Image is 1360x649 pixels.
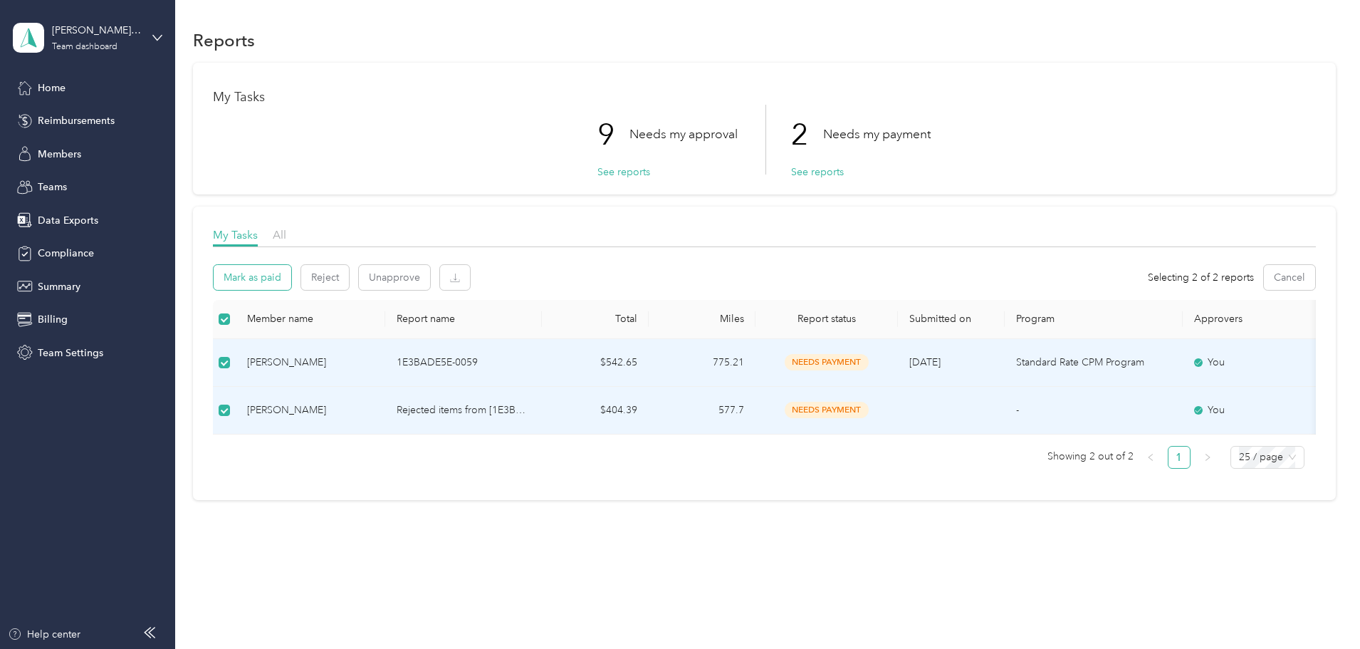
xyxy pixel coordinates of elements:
div: Miles [660,313,744,325]
span: Billing [38,312,68,327]
span: needs payment [785,354,869,370]
td: $404.39 [542,387,649,435]
td: - [1005,387,1183,435]
div: You [1194,403,1314,418]
iframe: Everlance-gr Chat Button Frame [1280,569,1360,649]
span: Summary [38,279,80,294]
span: needs payment [785,402,869,418]
li: Next Page [1196,446,1219,469]
div: [PERSON_NAME]'s Audio Video [52,23,141,38]
button: Cancel [1264,265,1315,290]
th: Submitted on [898,300,1005,339]
th: Program [1005,300,1183,339]
button: left [1139,446,1162,469]
p: Rejected items from [1E3BADE5E-0059] [397,403,530,418]
span: Selecting 2 of 2 reports [1148,270,1254,285]
button: Mark as paid [214,265,291,290]
div: Total [553,313,637,325]
p: 1E3BADE5E-0059 [397,355,530,370]
span: Reimbursements [38,113,115,128]
td: Standard Rate CPM Program [1005,339,1183,387]
button: Help center [8,627,80,642]
span: 25 / page [1239,447,1296,468]
span: Home [38,81,66,95]
span: Teams [38,180,67,194]
td: $542.65 [542,339,649,387]
span: right [1203,453,1212,462]
span: [DATE] [909,356,941,368]
p: Needs my approval [629,125,738,143]
th: Approvers [1183,300,1325,339]
button: See reports [791,165,844,180]
span: Showing 2 out of 2 [1047,446,1134,467]
div: You [1194,355,1314,370]
th: Member name [236,300,385,339]
td: 775.21 [649,339,755,387]
button: Reject [301,265,349,290]
p: Standard Rate CPM Program [1016,355,1171,370]
div: [PERSON_NAME] [247,403,374,418]
p: 9 [597,105,629,165]
span: My Tasks [213,228,258,242]
p: Needs my payment [823,125,931,143]
button: See reports [597,165,650,180]
span: Team Settings [38,346,103,360]
div: Member name [247,313,374,325]
span: Report status [767,313,886,325]
a: 1 [1168,447,1190,468]
div: Page Size [1230,446,1304,469]
button: right [1196,446,1219,469]
span: Compliance [38,246,94,261]
div: Team dashboard [52,43,117,51]
td: 577.7 [649,387,755,435]
span: Members [38,147,81,162]
button: Unapprove [359,265,430,290]
h1: My Tasks [213,90,1316,105]
li: Previous Page [1139,446,1162,469]
span: All [273,228,286,242]
span: left [1146,453,1155,462]
th: Report name [385,300,542,339]
div: [PERSON_NAME] [247,355,374,370]
p: 2 [791,105,823,165]
h1: Reports [193,33,255,48]
span: Data Exports [38,213,98,228]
